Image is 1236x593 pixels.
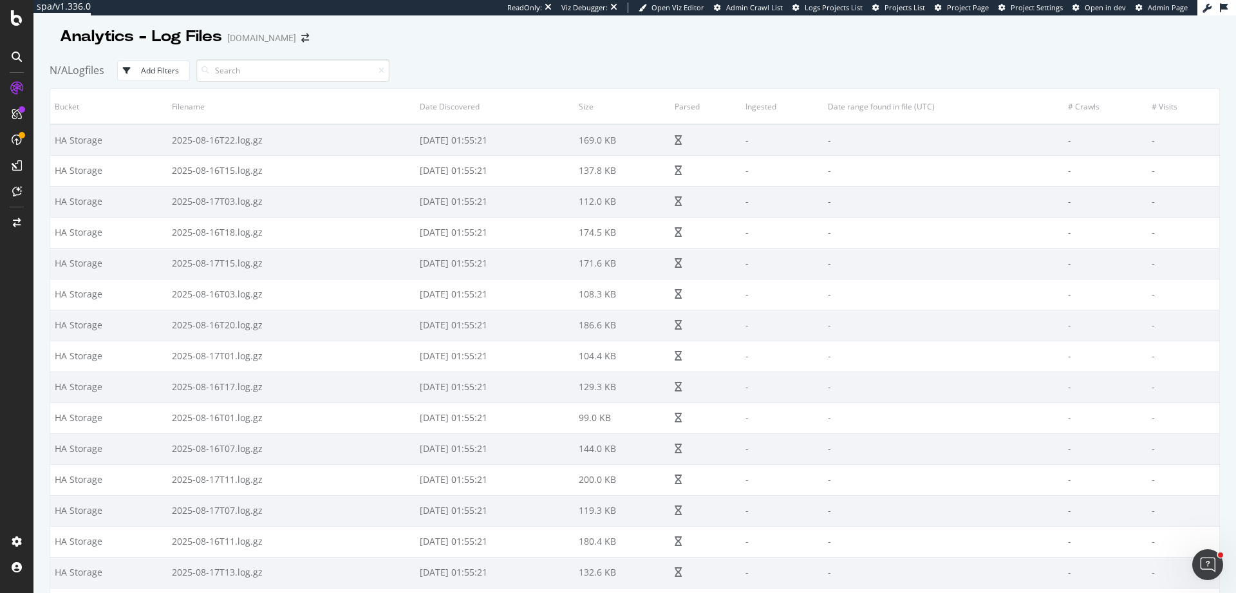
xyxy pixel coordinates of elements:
[792,3,863,13] a: Logs Projects List
[574,248,670,279] td: 171.6 KB
[741,217,823,248] td: -
[574,310,670,341] td: 186.6 KB
[1147,279,1219,310] td: -
[50,433,167,464] td: HA Storage
[1192,549,1223,580] iframe: Intercom live chat
[1147,495,1219,526] td: -
[823,464,1063,495] td: -
[1147,526,1219,557] td: -
[1063,341,1147,372] td: -
[1063,217,1147,248] td: -
[1063,310,1147,341] td: -
[50,279,167,310] td: HA Storage
[167,124,415,155] td: 2025-08-16T22.log.gz
[1147,155,1219,186] td: -
[741,341,823,372] td: -
[1063,526,1147,557] td: -
[415,495,574,526] td: [DATE] 01:55:21
[50,495,167,526] td: HA Storage
[415,433,574,464] td: [DATE] 01:55:21
[1147,186,1219,217] td: -
[574,341,670,372] td: 104.4 KB
[167,526,415,557] td: 2025-08-16T11.log.gz
[823,433,1063,464] td: -
[1063,433,1147,464] td: -
[1147,464,1219,495] td: -
[574,155,670,186] td: 137.8 KB
[574,433,670,464] td: 144.0 KB
[50,155,167,186] td: HA Storage
[1063,248,1147,279] td: -
[167,372,415,402] td: 2025-08-16T17.log.gz
[167,310,415,341] td: 2025-08-16T20.log.gz
[1063,464,1147,495] td: -
[947,3,989,12] span: Project Page
[823,557,1063,588] td: -
[1147,89,1219,124] th: # Visits
[1147,372,1219,402] td: -
[50,402,167,433] td: HA Storage
[1063,89,1147,124] th: # Crawls
[1147,557,1219,588] td: -
[1147,341,1219,372] td: -
[1147,124,1219,155] td: -
[885,3,925,12] span: Projects List
[1063,155,1147,186] td: -
[1147,433,1219,464] td: -
[1063,124,1147,155] td: -
[823,155,1063,186] td: -
[574,526,670,557] td: 180.4 KB
[1148,3,1188,12] span: Admin Page
[741,464,823,495] td: -
[1147,402,1219,433] td: -
[167,186,415,217] td: 2025-08-17T03.log.gz
[415,526,574,557] td: [DATE] 01:55:21
[167,217,415,248] td: 2025-08-16T18.log.gz
[823,124,1063,155] td: -
[50,341,167,372] td: HA Storage
[167,464,415,495] td: 2025-08-17T11.log.gz
[50,310,167,341] td: HA Storage
[823,279,1063,310] td: -
[823,89,1063,124] th: Date range found in file (UTC)
[167,279,415,310] td: 2025-08-16T03.log.gz
[301,33,309,42] div: arrow-right-arrow-left
[823,372,1063,402] td: -
[167,495,415,526] td: 2025-08-17T07.log.gz
[167,402,415,433] td: 2025-08-16T01.log.gz
[1085,3,1126,12] span: Open in dev
[507,3,542,13] div: ReadOnly:
[50,217,167,248] td: HA Storage
[227,32,296,44] div: [DOMAIN_NAME]
[415,279,574,310] td: [DATE] 01:55:21
[741,155,823,186] td: -
[1063,402,1147,433] td: -
[823,402,1063,433] td: -
[415,248,574,279] td: [DATE] 01:55:21
[167,89,415,124] th: Filename
[574,495,670,526] td: 119.3 KB
[50,248,167,279] td: HA Storage
[823,495,1063,526] td: -
[574,89,670,124] th: Size
[1063,279,1147,310] td: -
[574,124,670,155] td: 169.0 KB
[167,557,415,588] td: 2025-08-17T13.log.gz
[1147,248,1219,279] td: -
[639,3,704,13] a: Open Viz Editor
[805,3,863,12] span: Logs Projects List
[726,3,783,12] span: Admin Crawl List
[167,155,415,186] td: 2025-08-16T15.log.gz
[823,526,1063,557] td: -
[741,248,823,279] td: -
[50,89,167,124] th: Bucket
[50,372,167,402] td: HA Storage
[415,217,574,248] td: [DATE] 01:55:21
[415,341,574,372] td: [DATE] 01:55:21
[574,557,670,588] td: 132.6 KB
[998,3,1063,13] a: Project Settings
[50,63,68,77] span: N/A
[415,402,574,433] td: [DATE] 01:55:21
[1011,3,1063,12] span: Project Settings
[714,3,783,13] a: Admin Crawl List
